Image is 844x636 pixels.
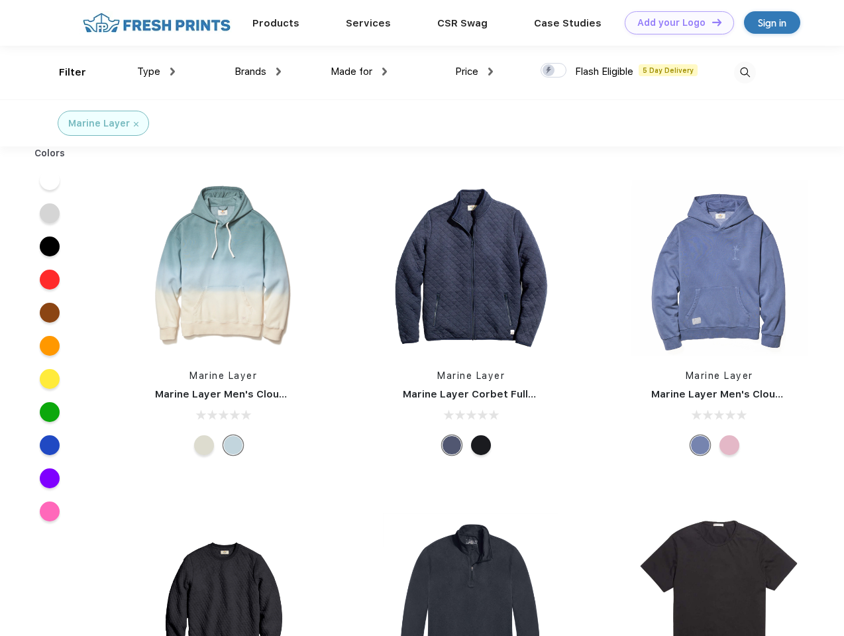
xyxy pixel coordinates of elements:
a: Marine Layer [437,370,505,381]
div: Sign in [758,15,786,30]
img: filter_cancel.svg [134,122,138,127]
img: fo%20logo%202.webp [79,11,235,34]
div: Navy/Cream [194,435,214,455]
img: dropdown.png [488,68,493,76]
div: Cool Ombre [223,435,243,455]
span: Type [137,66,160,78]
a: Products [252,17,299,29]
img: desktop_search.svg [734,62,756,83]
span: Made for [331,66,372,78]
img: dropdown.png [382,68,387,76]
div: Navy [442,435,462,455]
a: CSR Swag [437,17,488,29]
span: Price [455,66,478,78]
a: Marine Layer [686,370,753,381]
div: Black [471,435,491,455]
a: Sign in [744,11,800,34]
img: func=resize&h=266 [631,180,808,356]
span: 5 Day Delivery [639,64,698,76]
div: Vintage Indigo [690,435,710,455]
a: Marine Layer Men's Cloud 9 Fleece Hoodie [155,388,371,400]
a: Marine Layer Corbet Full-Zip Jacket [403,388,586,400]
div: Marine Layer [68,117,130,131]
img: dropdown.png [170,68,175,76]
img: DT [712,19,721,26]
span: Brands [235,66,266,78]
img: func=resize&h=266 [383,180,559,356]
div: Add your Logo [637,17,706,28]
div: Colors [25,146,76,160]
span: Flash Eligible [575,66,633,78]
div: Lilas [719,435,739,455]
a: Marine Layer [189,370,257,381]
img: func=resize&h=266 [135,180,311,356]
a: Services [346,17,391,29]
div: Filter [59,65,86,80]
img: dropdown.png [276,68,281,76]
